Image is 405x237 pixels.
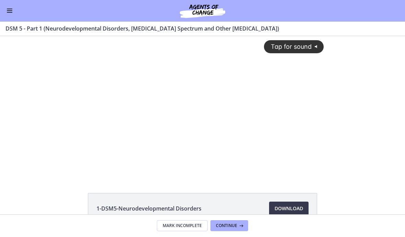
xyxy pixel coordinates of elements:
span: Tap for sound [265,7,312,14]
span: Continue [216,223,237,229]
button: Tap for sound [264,4,324,17]
a: Download [269,202,309,216]
button: Continue [210,221,248,232]
button: Enable menu [5,7,14,15]
span: Mark Incomplete [163,223,202,229]
h3: DSM 5 - Part 1 (Neurodevelopmental Disorders, [MEDICAL_DATA] Spectrum and Other [MEDICAL_DATA]) [5,25,391,33]
img: Agents of Change Social Work Test Prep [161,3,244,19]
span: Download [275,205,303,213]
span: 1-DSM5-Neurodevelopmental Disorders [96,205,201,213]
button: Mark Incomplete [157,221,208,232]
